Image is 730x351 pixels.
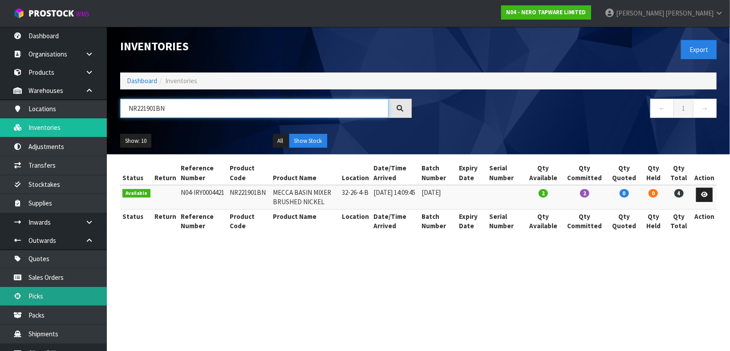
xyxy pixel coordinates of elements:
th: Product Name [271,209,340,233]
span: 0 [649,189,658,198]
th: Return [153,209,179,233]
th: Return [153,161,179,185]
span: Available [122,189,150,198]
h1: Inventories [120,40,412,53]
td: 32-26-4-B [340,185,372,209]
th: Reference Number [179,209,227,233]
span: [PERSON_NAME] [616,9,664,17]
td: MECCA BASIN MIXER BRUSHED NICKEL [271,185,340,209]
th: Status [120,209,153,233]
th: Qty Committed [562,161,607,185]
td: NR221901BN [227,185,271,209]
input: Search inventories [120,99,389,118]
th: Product Code [227,161,271,185]
th: Batch Number [419,161,457,185]
th: Action [692,161,717,185]
th: Product Code [227,209,271,233]
span: Inventories [165,77,197,85]
th: Qty Available [524,209,563,233]
th: Qty Held [641,161,666,185]
button: All [273,134,288,148]
th: Reference Number [179,161,227,185]
a: Dashboard [127,77,157,85]
td: [DATE] 14:09:45 [372,185,420,209]
button: Show: 10 [120,134,151,148]
td: [DATE] [419,185,457,209]
th: Batch Number [419,209,457,233]
th: Expiry Date [457,209,487,233]
th: Status [120,161,153,185]
a: ← [650,99,674,118]
small: WMS [76,10,89,18]
span: [PERSON_NAME] [665,9,714,17]
td: N04-IRY0004421 [179,185,227,209]
th: Qty Quoted [607,209,641,233]
strong: N04 - NERO TAPWARE LIMITED [506,8,586,16]
span: 4 [674,189,684,198]
th: Action [692,209,717,233]
th: Date/Time Arrived [372,161,420,185]
th: Serial Number [487,209,524,233]
nav: Page navigation [425,99,717,121]
a: N04 - NERO TAPWARE LIMITED [501,5,591,20]
th: Qty Committed [562,209,607,233]
span: ProStock [28,8,74,19]
th: Qty Quoted [607,161,641,185]
span: 2 [580,189,589,198]
th: Qty Available [524,161,563,185]
span: 2 [539,189,548,198]
th: Product Name [271,161,340,185]
th: Qty Held [641,209,666,233]
th: Expiry Date [457,161,487,185]
th: Qty Total [665,161,692,185]
a: 1 [673,99,693,118]
a: → [693,99,717,118]
span: 0 [620,189,629,198]
th: Serial Number [487,161,524,185]
button: Show Stock [289,134,327,148]
th: Qty Total [665,209,692,233]
th: Location [340,161,372,185]
button: Export [681,40,717,59]
th: Location [340,209,372,233]
img: cube-alt.png [13,8,24,19]
th: Date/Time Arrived [372,209,420,233]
